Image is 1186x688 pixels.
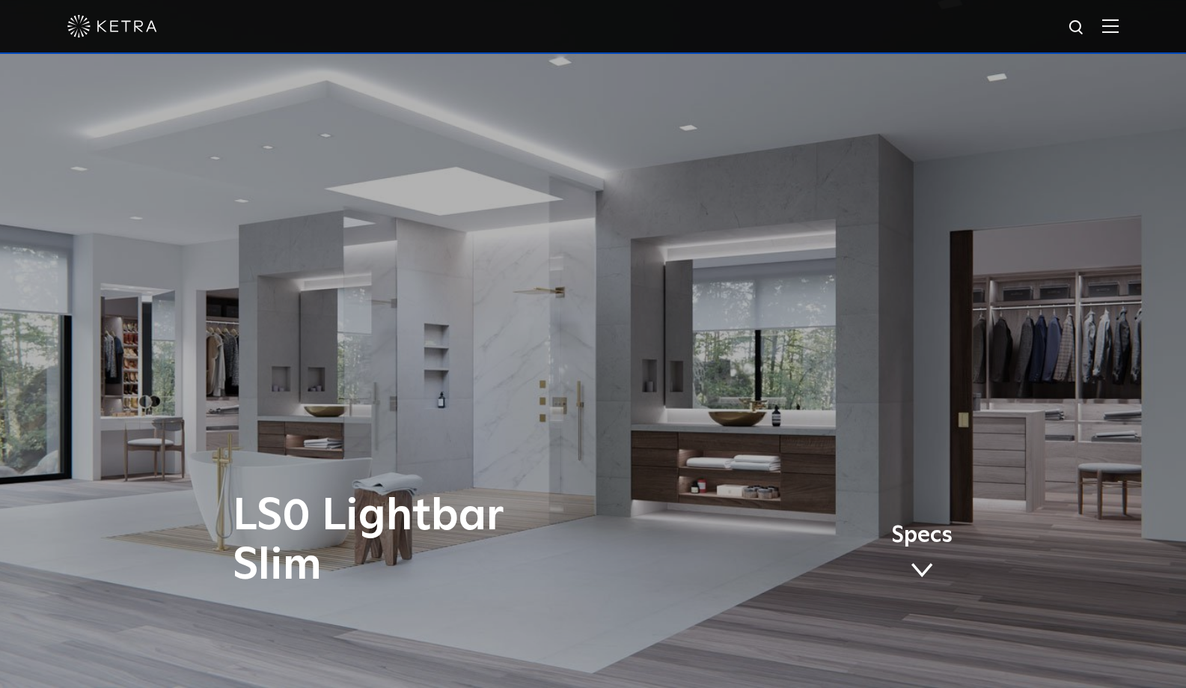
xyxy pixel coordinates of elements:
[67,15,157,37] img: ketra-logo-2019-white
[1068,19,1086,37] img: search icon
[233,492,655,591] h1: LS0 Lightbar Slim
[1102,19,1119,33] img: Hamburger%20Nav.svg
[891,525,953,547] span: Specs
[891,525,953,583] a: Specs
